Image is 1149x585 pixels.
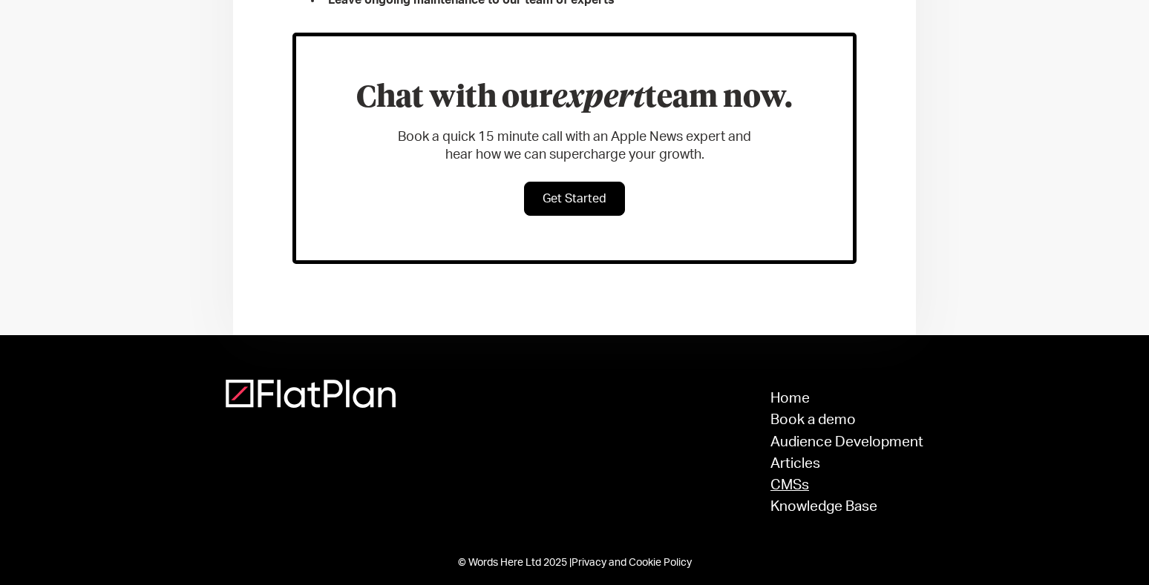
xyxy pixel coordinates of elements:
a: Book a demo [770,413,923,427]
h3: Chat with our team now. [341,81,808,116]
a: Get Started [524,182,625,216]
a: Knowledge Base [770,500,923,514]
a: Privacy and Cookie Policy [572,558,692,568]
a: CMSs [770,478,923,492]
div: © Words Here Ltd 2025 | [226,555,923,570]
p: Book a quick 15 minute call with an Apple News expert and hear how we can supercharge your growth. [387,128,762,164]
em: expert [552,84,645,113]
a: Audience Development [770,435,923,449]
a: Home [770,391,923,406]
a: Articles [770,457,923,471]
